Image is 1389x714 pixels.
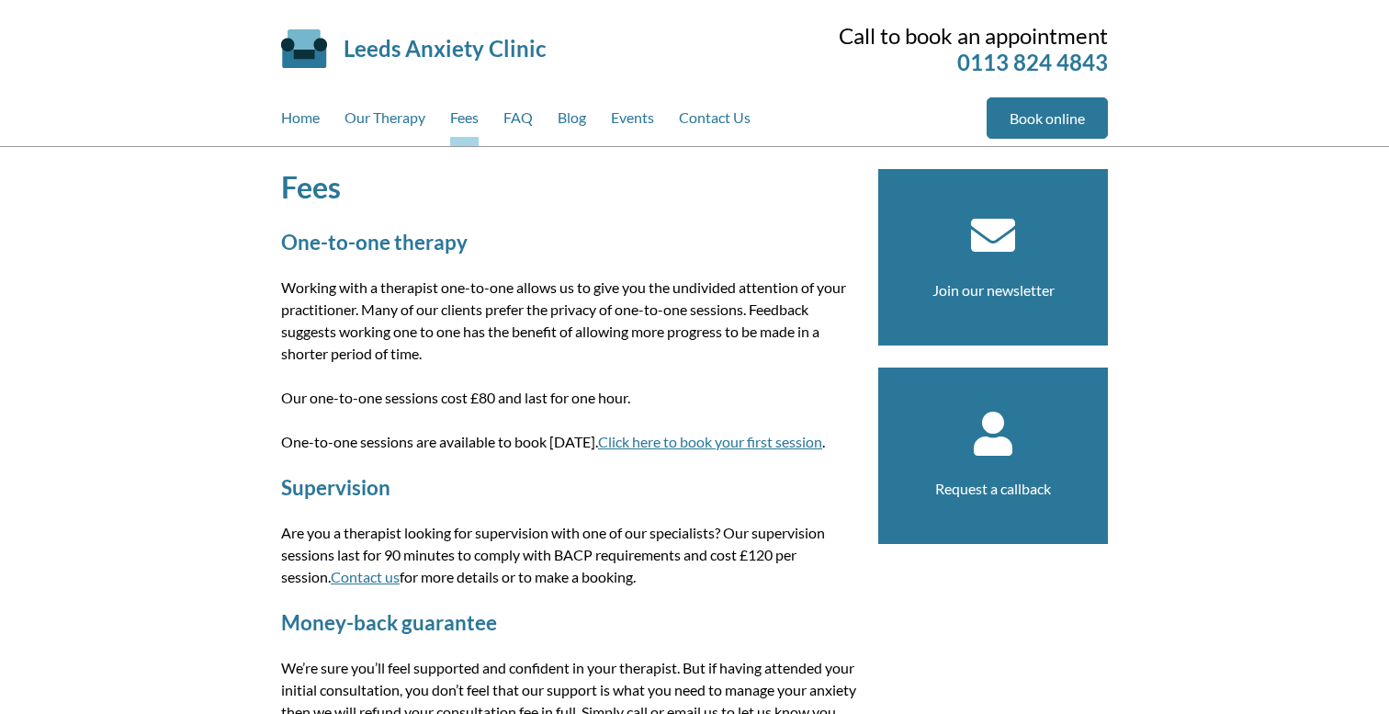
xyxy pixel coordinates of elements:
a: 0113 824 4843 [957,49,1108,75]
a: FAQ [503,97,533,146]
a: Blog [558,97,586,146]
a: Events [611,97,654,146]
h2: Supervision [281,475,856,500]
h2: Money-back guarantee [281,610,856,635]
a: Leeds Anxiety Clinic [344,35,546,62]
a: Join our newsletter [932,281,1055,299]
a: Book online [987,97,1108,139]
a: Contact us [331,568,400,585]
p: Are you a therapist looking for supervision with one of our specialists? Our supervision sessions... [281,522,856,588]
a: Home [281,97,320,146]
h2: One-to-one therapy [281,230,856,255]
a: Click here to book your first session [598,433,822,450]
a: Contact Us [679,97,751,146]
p: Our one-to-one sessions cost £80 and last for one hour. [281,387,856,409]
p: Working with a therapist one-to-one allows us to give you the undivided attention of your practit... [281,277,856,365]
p: One-to-one sessions are available to book [DATE]. . [281,431,856,453]
a: Request a callback [935,480,1051,497]
a: Our Therapy [344,97,425,146]
h1: Fees [281,169,856,205]
a: Fees [450,97,479,146]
